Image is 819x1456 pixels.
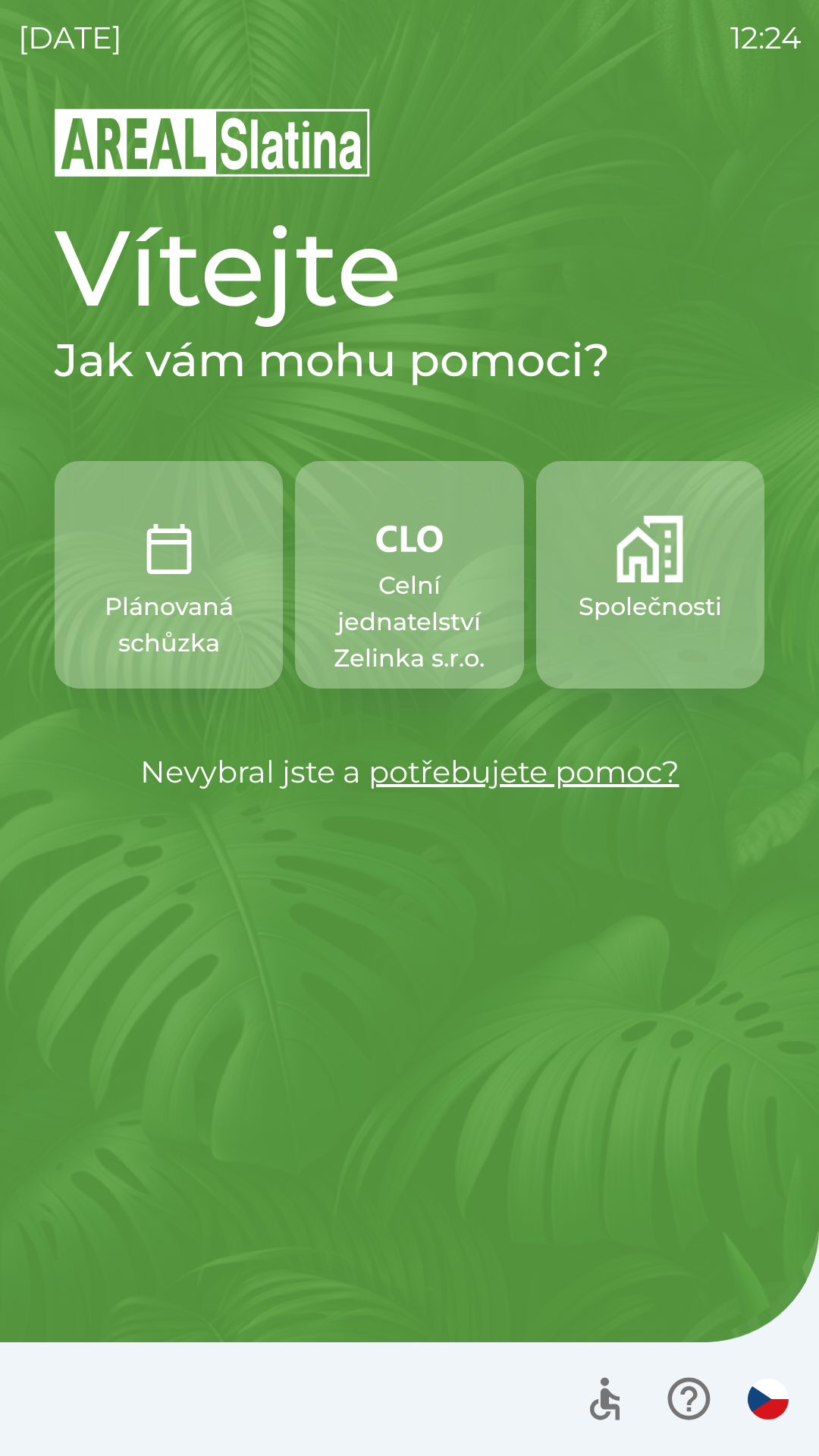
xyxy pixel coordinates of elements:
button: Společnosti [536,461,764,689]
a: potřebujete pomoc? [369,753,679,790]
h2: Jak vám mohu pomoci? [55,332,764,388]
p: Nevybral jste a [55,749,764,795]
p: Společnosti [579,588,722,625]
img: 889875ac-0dea-4846-af73-0927569c3e97.png [376,516,443,561]
p: 12:24 [730,15,801,61]
button: Celní jednatelství Zelinka s.r.o. [295,461,523,689]
img: 58b4041c-2a13-40f9-aad2-b58ace873f8c.png [617,516,683,582]
h1: Vítejte [55,203,764,332]
img: 0ea463ad-1074-4378-bee6-aa7a2f5b9440.png [136,516,202,582]
p: [DATE] [18,15,122,61]
p: Plánovaná schůzka [91,588,246,661]
img: cs flag [748,1379,789,1420]
button: Plánovaná schůzka [55,461,283,689]
img: Logo [55,106,764,179]
p: Celní jednatelství Zelinka s.r.o. [331,567,487,676]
